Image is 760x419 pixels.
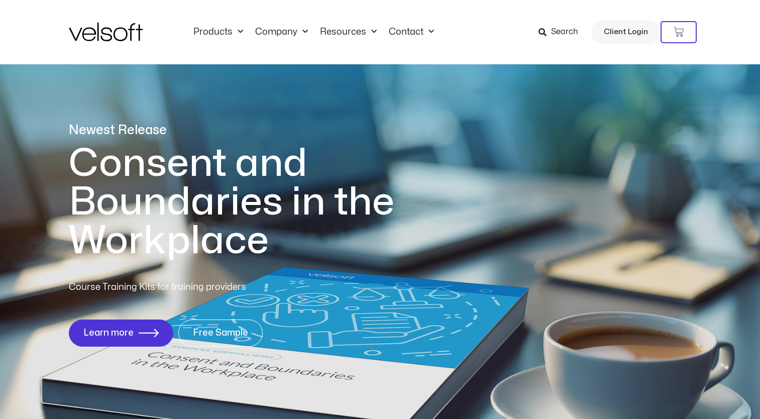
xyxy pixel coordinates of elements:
[591,20,661,44] a: Client Login
[69,280,319,294] p: Course Training Kits for training providers
[604,26,648,39] span: Client Login
[69,144,436,260] h1: Consent and Boundaries in the Workplace
[69,320,173,347] a: Learn more
[249,27,314,38] a: CompanyMenu Toggle
[314,27,383,38] a: ResourcesMenu Toggle
[187,27,249,38] a: ProductsMenu Toggle
[187,27,440,38] nav: Menu
[69,122,436,139] p: Newest Release
[538,24,585,41] a: Search
[69,23,143,41] img: Velsoft Training Materials
[178,320,263,347] a: Free Sample
[551,26,578,39] span: Search
[383,27,440,38] a: ContactMenu Toggle
[83,328,134,338] span: Learn more
[193,328,248,338] span: Free Sample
